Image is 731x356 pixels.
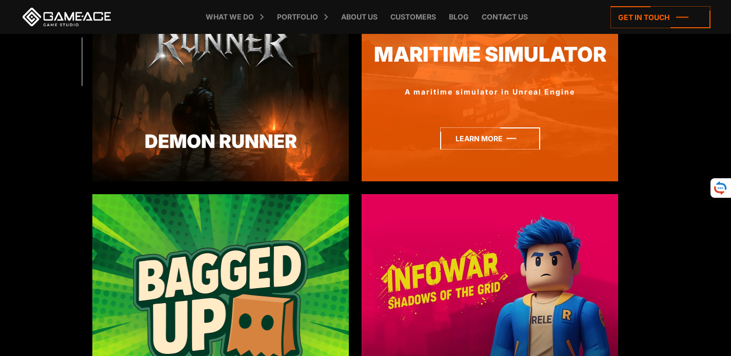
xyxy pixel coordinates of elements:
[610,6,710,28] a: Get in touch
[362,86,618,97] div: A maritime simulator in Unreal Engine
[92,127,349,155] div: Demon Runner
[440,127,540,149] a: Learn more
[362,9,618,70] a: Ships At Sea: A Maritime Simulator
